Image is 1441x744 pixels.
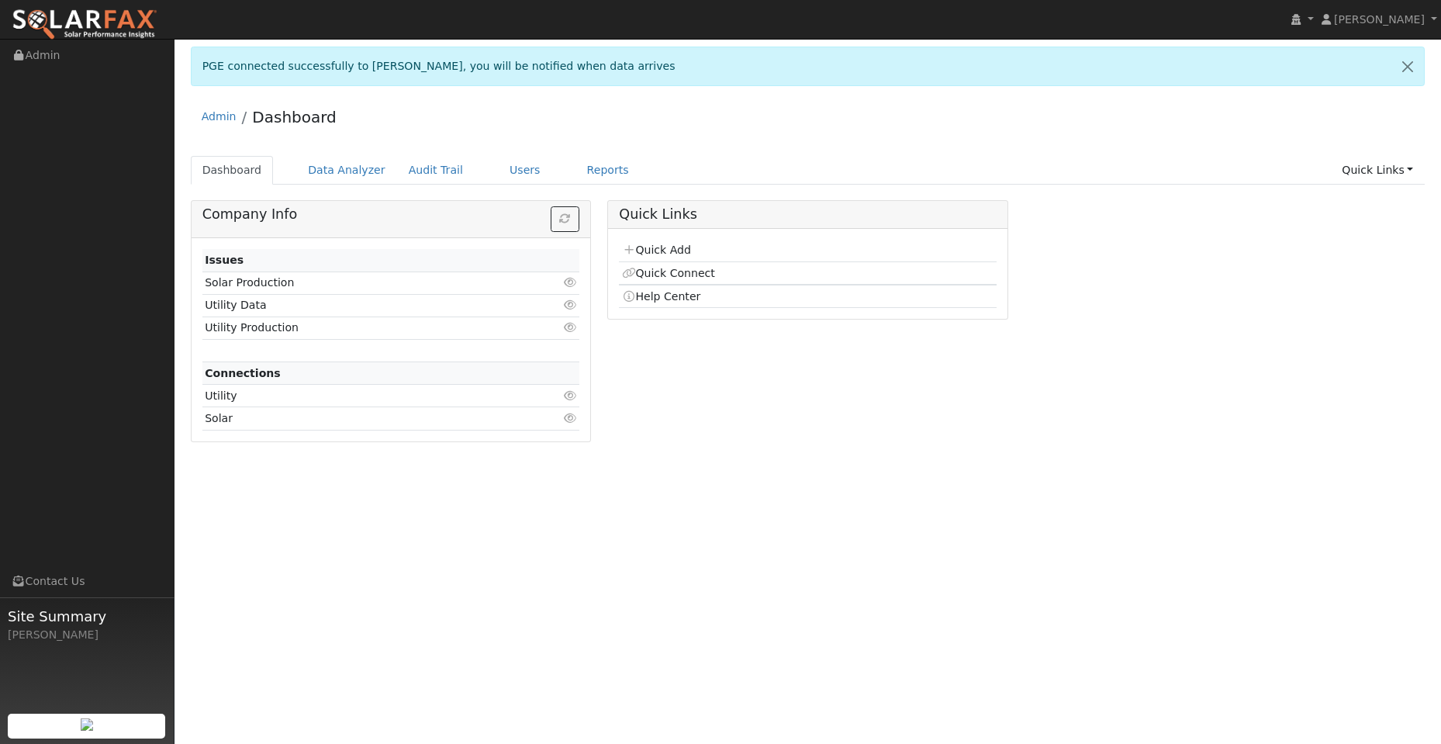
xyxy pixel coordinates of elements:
[8,606,166,627] span: Site Summary
[563,390,577,401] i: Click to view
[191,156,274,185] a: Dashboard
[622,267,715,279] a: Quick Connect
[205,254,244,266] strong: Issues
[202,407,519,430] td: Solar
[563,277,577,288] i: Click to view
[498,156,552,185] a: Users
[252,108,337,126] a: Dashboard
[12,9,157,41] img: SolarFax
[619,206,996,223] h5: Quick Links
[563,299,577,310] i: Click to view
[202,110,237,123] a: Admin
[575,156,641,185] a: Reports
[1334,13,1425,26] span: [PERSON_NAME]
[202,206,579,223] h5: Company Info
[563,413,577,424] i: Click to view
[563,322,577,333] i: Click to view
[8,627,166,643] div: [PERSON_NAME]
[202,272,519,294] td: Solar Production
[1330,156,1425,185] a: Quick Links
[205,367,281,379] strong: Connections
[1391,47,1424,85] a: Close
[202,317,519,339] td: Utility Production
[622,244,691,256] a: Quick Add
[81,718,93,731] img: retrieve
[397,156,475,185] a: Audit Trail
[202,385,519,407] td: Utility
[296,156,397,185] a: Data Analyzer
[622,290,701,303] a: Help Center
[191,47,1425,86] div: PGE connected successfully to [PERSON_NAME], you will be notified when data arrives
[202,294,519,317] td: Utility Data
